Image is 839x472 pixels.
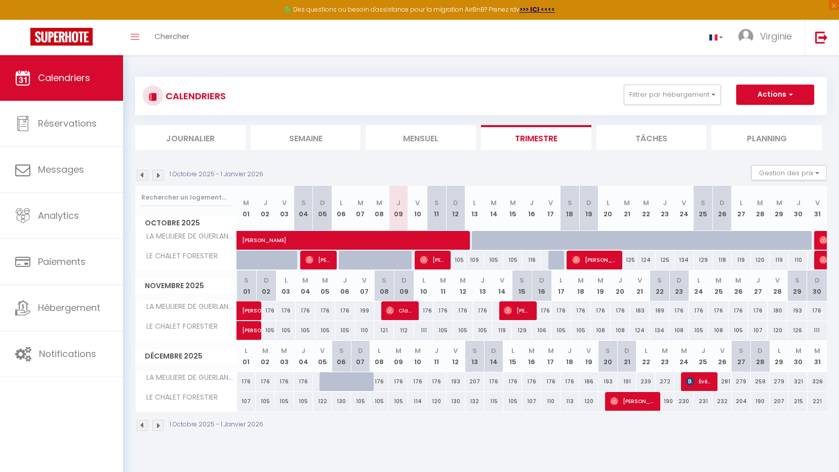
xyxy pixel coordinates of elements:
[394,321,414,340] div: 112
[420,250,446,269] span: [PERSON_NAME]
[237,231,256,250] a: [PERSON_NAME]
[738,29,753,44] img: ...
[322,276,328,285] abbr: M
[541,186,561,231] th: 17
[617,341,636,372] th: 21
[135,125,246,150] li: Journalier
[472,346,477,356] abbr: S
[504,301,530,320] span: [PERSON_NAME]
[237,321,257,340] a: [PERSON_NAME]
[701,346,705,356] abbr: J
[237,186,256,231] th: 01
[674,341,694,372] th: 24
[637,276,642,285] abbr: V
[473,301,493,320] div: 176
[484,341,503,372] th: 14
[389,341,408,372] th: 09
[689,301,709,320] div: 176
[137,321,220,332] span: LE CHALET FORESTIER
[636,251,656,269] div: 124
[815,31,828,44] img: logout
[355,321,375,340] div: 110
[712,251,732,269] div: 118
[578,276,584,285] abbr: M
[453,321,473,340] div: 105
[262,346,268,356] abbr: M
[561,186,580,231] th: 18
[720,198,725,208] abbr: D
[276,270,296,301] th: 03
[282,198,287,208] abbr: V
[712,186,732,231] th: 26
[500,276,504,285] abbr: V
[729,301,748,320] div: 176
[137,251,220,262] span: LE CHALET FORESTIER
[137,231,238,242] span: LA MEULIERE DE GUERLANDE
[301,346,305,356] abbr: J
[503,341,523,372] th: 15
[237,341,256,372] th: 01
[481,276,485,285] abbr: J
[446,341,465,372] th: 12
[611,301,630,320] div: 176
[315,270,335,301] th: 05
[663,198,667,208] abbr: J
[571,301,591,320] div: 176
[572,250,617,269] span: [PERSON_NAME]
[357,198,364,208] abbr: M
[598,341,618,372] th: 20
[264,276,269,285] abbr: D
[237,301,257,321] a: [PERSON_NAME]
[396,198,401,208] abbr: J
[251,125,361,150] li: Semaine
[512,321,532,340] div: 129
[760,30,792,43] span: Virginie
[484,186,503,231] th: 14
[242,316,265,335] span: [PERSON_NAME]
[242,225,522,245] span: [PERSON_NAME]
[676,276,682,285] abbr: D
[778,346,781,356] abbr: L
[374,270,394,301] th: 08
[296,301,315,320] div: 176
[492,270,512,301] th: 14
[460,276,466,285] abbr: M
[302,276,308,285] abbr: M
[548,198,553,208] abbr: V
[568,346,572,356] abbr: J
[433,321,453,340] div: 105
[275,341,294,372] th: 03
[414,321,433,340] div: 111
[433,301,453,320] div: 176
[38,71,90,84] span: Calendriers
[532,301,551,320] div: 176
[740,198,743,208] abbr: L
[669,321,689,340] div: 108
[610,391,655,411] span: [PERSON_NAME]
[597,276,604,285] abbr: M
[669,270,689,301] th: 23
[807,321,827,340] div: 111
[503,251,523,269] div: 105
[624,85,721,105] button: Filtrer par hébergement
[446,186,465,231] th: 12
[694,251,713,269] div: 129
[38,255,86,268] span: Paiements
[245,346,248,356] abbr: L
[136,349,236,364] span: Décembre 2025
[136,216,236,230] span: Octobre 2025
[808,186,827,231] th: 31
[434,198,439,208] abbr: S
[137,301,238,312] span: LA MEULIERE DE GUERLANDE
[38,209,79,222] span: Analytics
[539,276,544,285] abbr: D
[154,31,189,42] span: Chercher
[520,5,555,14] a: >>> ICI <<<<
[256,341,275,372] th: 02
[796,198,801,208] abbr: J
[697,276,700,285] abbr: L
[510,198,516,208] abbr: M
[389,186,408,231] th: 09
[481,125,591,150] li: Trimestre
